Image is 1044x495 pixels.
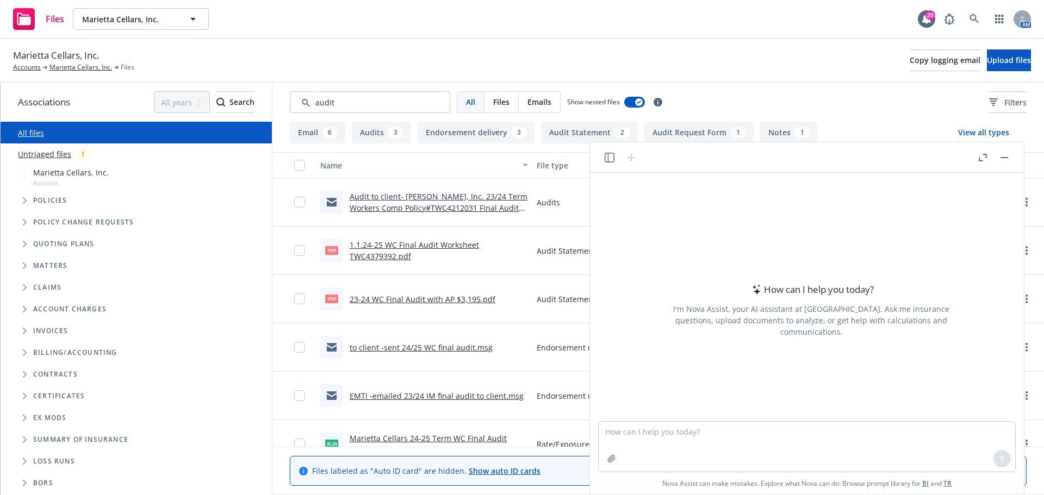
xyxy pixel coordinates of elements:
[76,148,90,160] div: 1
[325,295,338,303] span: pdf
[1020,437,1033,450] a: more
[466,96,475,108] span: All
[1020,196,1033,209] a: more
[294,160,305,171] input: Select all
[987,55,1031,65] span: Upload files
[33,306,107,312] span: Account charges
[352,122,411,143] button: Audits
[33,167,109,178] span: Marietta Cellars, Inc.
[294,342,305,353] input: Toggle Row Selected
[541,122,638,143] button: Audit Statement
[290,122,345,143] button: Email
[216,91,254,113] button: SearchSearch
[46,15,64,23] span: Files
[1,342,272,494] div: Folder Tree Example
[33,458,75,465] span: Loss Runs
[320,160,516,171] div: Name
[1020,389,1033,402] a: more
[644,122,754,143] button: Audit Request Form
[532,152,651,178] button: File type
[910,55,980,65] span: Copy logging email
[941,122,1027,143] button: View all types
[49,62,112,72] a: Marietta Cellars, Inc.
[33,241,95,247] span: Quoting plans
[121,62,134,72] span: Files
[294,293,305,304] input: Toggle Row Selected
[658,303,964,337] div: I'm Nova Assist, your AI assistant at [GEOGRAPHIC_DATA]. Ask me insurance questions, upload docum...
[537,245,596,256] span: Audit Statement
[294,197,305,208] input: Toggle Row Selected
[33,284,61,291] span: Claims
[294,390,305,401] input: Toggle Row Selected
[760,122,818,143] button: Notes
[216,98,225,106] svg: Search
[18,128,44,138] a: All files
[567,97,620,106] span: Show nested files
[350,240,479,261] a: 1.1.24-25 WC Final Audit Worksheet TWC4379392.pdf
[290,91,450,113] input: Search by keyword...
[469,466,540,476] a: Show auto ID cards
[537,438,636,450] span: Rate/Exposure Comparison
[537,293,596,305] span: Audit Statement
[312,465,540,477] span: Files labeled as "Auto ID card" are hidden.
[73,8,209,30] button: Marietta Cellars, Inc.
[350,391,524,401] a: EMTI -emailed 23/24 IM final audit to client.msg
[731,127,745,139] div: 1
[33,436,128,443] span: Summary of insurance
[18,95,70,109] span: Associations
[33,393,85,399] span: Certificates
[33,219,134,225] span: Policy change requests
[662,472,952,494] span: Nova Assist can make mistakes. Explore what Nova can do: Browse prompt library for and
[537,390,617,402] span: Endorsement delivery
[9,4,69,34] a: Files
[922,479,929,488] a: BI
[294,245,305,256] input: Toggle Row Selected
[943,479,952,488] a: TR
[33,262,67,269] span: Matters
[964,8,985,30] a: Search
[33,371,78,378] span: Contracts
[33,349,117,356] span: Billing/Accounting
[350,191,527,224] a: Audit to client- [PERSON_NAME], Inc. 23/24 Term Workers Comp Policy#TWC4212031 Final Audit Effect...
[325,440,338,448] span: xlsx
[33,178,109,187] span: Account
[13,62,41,72] a: Accounts
[527,96,551,108] span: Emails
[989,8,1010,30] a: Switch app
[350,342,493,353] a: to client -sent 24/25 WC final audit.msg
[350,433,507,455] a: Marietta Cellars 24-25 Term WC Final Audit Comparison.xlsx
[537,342,617,353] span: Endorsement delivery
[537,160,635,171] div: File type
[537,197,560,208] span: Audits
[1020,341,1033,354] a: more
[989,97,1027,108] span: Filters
[13,48,99,62] span: Marietta Cellars, Inc.
[33,328,69,334] span: Invoices
[82,14,176,25] span: Marietta Cellars, Inc.
[33,197,67,204] span: Policies
[316,152,532,178] button: Name
[33,480,53,486] span: BORs
[615,127,630,139] div: 2
[987,49,1031,71] button: Upload files
[493,96,509,108] span: Files
[512,127,526,139] div: 3
[925,9,935,18] div: 20
[18,148,71,160] a: Untriaged files
[989,91,1027,113] button: Filters
[939,8,960,30] a: Report a Bug
[1004,97,1027,108] span: Filters
[1020,292,1033,305] a: more
[294,438,305,449] input: Toggle Row Selected
[388,127,403,139] div: 3
[350,294,495,304] a: 23-24 WC Final Audit with AP $3,195.pdf
[418,122,535,143] button: Endorsement delivery
[749,283,874,297] div: How can I help you today?
[795,127,810,139] div: 1
[33,415,66,421] span: Ex Mods
[322,127,337,139] div: 6
[325,246,338,254] span: pdf
[910,49,980,71] button: Copy logging email
[1,165,272,342] div: Tree Example
[216,92,254,112] div: Search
